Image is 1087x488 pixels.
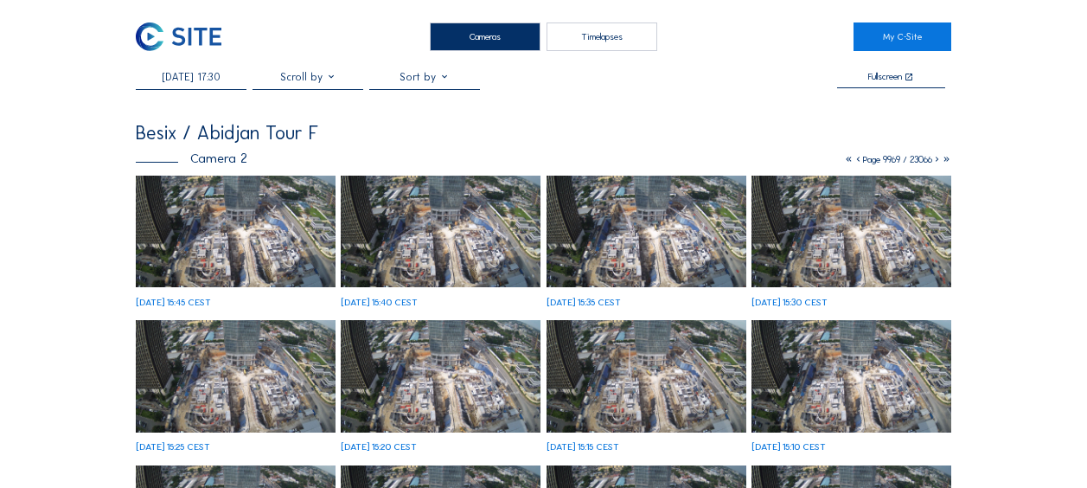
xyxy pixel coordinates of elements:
[751,320,951,433] img: image_41701078
[863,154,932,165] span: Page 9969 / 23066
[547,298,621,307] div: [DATE] 15:35 CEST
[136,22,221,51] img: C-SITE Logo
[341,298,418,307] div: [DATE] 15:40 CEST
[136,298,211,307] div: [DATE] 15:45 CEST
[136,151,247,164] div: Camera 2
[136,71,246,83] input: Search by date 󰅀
[547,320,746,433] img: image_41701205
[341,442,417,452] div: [DATE] 15:20 CEST
[341,320,540,433] img: image_41701366
[430,22,540,51] div: Cameras
[547,22,657,51] div: Timelapses
[751,298,828,307] div: [DATE] 15:30 CEST
[136,22,233,51] a: C-SITE Logo
[547,442,619,452] div: [DATE] 15:15 CEST
[341,176,540,288] img: image_41701849
[136,124,318,143] div: Besix / Abidjan Tour F
[751,442,826,452] div: [DATE] 15:10 CEST
[868,72,902,82] div: Fullscreen
[136,176,336,288] img: image_41701969
[751,176,951,288] img: image_41701597
[136,320,336,433] img: image_41701473
[854,22,951,51] a: My C-Site
[547,176,746,288] img: image_41701727
[136,442,210,452] div: [DATE] 15:25 CEST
